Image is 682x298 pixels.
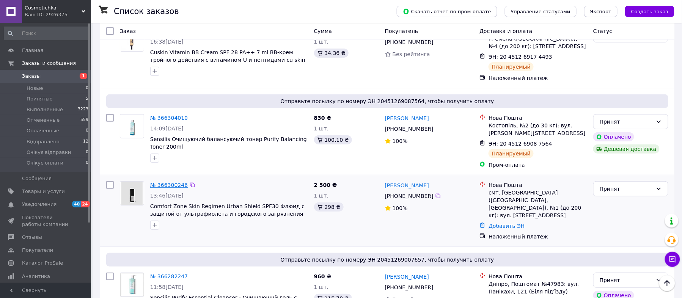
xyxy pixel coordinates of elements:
span: 3223 [78,106,88,113]
span: Очікує відправки [27,149,71,156]
a: № 366282247 [150,273,188,279]
span: 1 [80,73,87,79]
div: Нова Пошта [489,181,587,189]
span: 100% [393,205,408,211]
img: Фото товару [121,182,143,205]
div: Планируемый [489,62,534,71]
span: 1 шт. [314,193,329,199]
div: Принят [600,185,653,193]
span: Отправьте посылку по номеру ЭН 20451269007657, чтобы получить оплату [109,256,665,263]
span: Управление статусами [511,9,570,14]
span: 0 [86,160,88,166]
span: 559 [80,117,88,124]
span: 100% [393,138,408,144]
span: Отправьте посылку по номеру ЭН 20451269087564, чтобы получить оплату [109,97,665,105]
span: Выполненные [27,106,63,113]
span: Cosmetichka [25,5,82,11]
span: 11:58[DATE] [150,284,184,290]
span: 960 ₴ [314,273,332,279]
span: Уведомления [22,201,57,208]
div: 34.36 ₴ [314,49,349,58]
div: Костопіль, №2 (до 30 кг): вул. [PERSON_NAME][STREET_ADDRESS] [489,122,587,137]
div: [PHONE_NUMBER] [383,37,435,47]
button: Экспорт [584,6,618,17]
a: Фото товару [120,27,144,52]
input: Поиск [4,27,89,40]
a: [PERSON_NAME] [385,182,429,189]
div: Наложенный платеж [489,233,587,240]
div: Планируемый [489,149,534,158]
span: 2 500 ₴ [314,182,337,188]
span: Оплаченные [27,127,59,134]
span: Принятые [27,96,53,102]
span: Аналитика [22,273,50,280]
div: Дніпро, Поштомат №47983: вул. Панікахи, 121 (Біля під'їзду) [489,280,587,295]
span: 13:46[DATE] [150,193,184,199]
div: Принят [600,118,653,126]
span: ЭН: 20 4512 6908 7564 [489,141,552,147]
a: Добавить ЭН [489,223,525,229]
img: Фото товару [120,28,144,51]
span: Заказы [22,73,41,80]
a: Comfort Zone Skin Regimen Urban Shield SPF30 Флюид с защитой от ультрафиолета и городского загряз... [150,203,305,217]
a: [PERSON_NAME] [385,273,429,281]
span: Отмененные [27,117,60,124]
span: Каталог ProSale [22,260,63,267]
span: Заказы и сообщения [22,60,76,67]
span: Доставка и оплата [479,28,532,34]
span: Очікує оплати [27,160,63,166]
span: 16:38[DATE] [150,39,184,45]
span: Товары и услуги [22,188,65,195]
span: Создать заказ [631,9,668,14]
button: Скачать отчет по пром-оплате [397,6,497,17]
span: 1 шт. [314,284,329,290]
div: Ваш ID: 2926375 [25,11,91,18]
span: Отзывы [22,234,42,241]
button: Чат с покупателем [665,252,680,267]
div: [PHONE_NUMBER] [383,282,435,293]
span: Без рейтинга [393,51,430,57]
a: № 366304010 [150,115,188,121]
span: Сумма [314,28,332,34]
a: Фото товару [120,181,144,205]
div: Оплачено [593,132,634,141]
span: 40 [72,201,81,207]
div: Наложенный платеж [489,74,587,82]
span: 5 [86,96,88,102]
span: Відправлено [27,138,60,145]
button: Управление статусами [505,6,577,17]
span: 1 шт. [314,39,329,45]
div: г. Смела ([GEOGRAPHIC_DATA].), №4 (до 200 кг): [STREET_ADDRESS] [489,35,587,50]
span: Заказ [120,28,136,34]
img: Фото товару [120,273,144,296]
span: Показатели работы компании [22,214,70,228]
a: [PERSON_NAME] [385,114,429,122]
span: Скачать отчет по пром-оплате [403,8,491,15]
span: 24 [81,201,90,207]
h1: Список заказов [114,7,179,16]
a: Создать заказ [618,8,674,14]
div: смт. [GEOGRAPHIC_DATA] ([GEOGRAPHIC_DATA], [GEOGRAPHIC_DATA]), №1 (до 200 кг): вул. [STREET_ADDRESS] [489,189,587,219]
div: 298 ₴ [314,202,344,212]
button: Наверх [659,275,675,291]
span: 0 [86,149,88,156]
span: Новые [27,85,43,92]
span: Сообщения [22,175,52,182]
div: Дешевая доставка [593,144,660,154]
span: 830 ₴ [314,115,332,121]
img: Фото товару [123,114,141,138]
a: № 366300246 [150,182,188,188]
span: 0 [86,127,88,134]
div: 100.10 ₴ [314,135,352,144]
div: Пром-оплата [489,161,587,169]
span: Статус [593,28,613,34]
span: Покупатель [385,28,418,34]
div: Принят [600,276,653,284]
div: [PHONE_NUMBER] [383,124,435,134]
div: Нова Пошта [489,273,587,280]
span: Покупатели [22,247,53,254]
a: Sensilis Очищуючий балансуючий тонер Purify Balancing Toner 200ml [150,136,307,150]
